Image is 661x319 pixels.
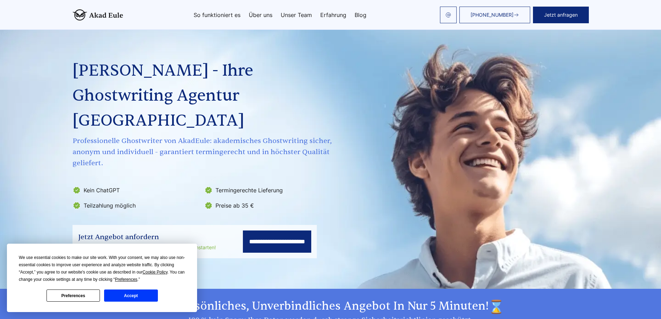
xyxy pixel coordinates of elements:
img: time [489,299,504,314]
li: Preise ab 35 € [204,200,332,211]
a: Erfahrung [320,12,346,18]
span: Professionelle Ghostwriter von AkadEule: akademisches Ghostwriting sicher, anonym und individuell... [73,135,333,169]
a: So funktioniert es [194,12,240,18]
button: Preferences [46,289,100,302]
span: Cookie Policy [143,270,168,275]
h2: Ihr persönliches, unverbindliches Angebot in nur 5 Minuten! [73,299,589,314]
a: [PHONE_NUMBER] [459,7,530,23]
span: Preferences [115,277,137,282]
li: Teilzahlung möglich [73,200,200,211]
button: Jetzt anfragen [533,7,589,23]
div: Cookie Consent Prompt [7,244,197,312]
a: Blog [355,12,366,18]
a: Über uns [249,12,272,18]
span: [PHONE_NUMBER] [471,12,514,18]
img: email [446,12,451,18]
div: Mit der Ghostwriting Agentur [PERSON_NAME] durchstarten! [78,243,216,252]
a: Unser Team [281,12,312,18]
li: Termingerechte Lieferung [204,185,332,196]
button: Accept [104,289,158,302]
h1: [PERSON_NAME] - Ihre Ghostwriting Agentur [GEOGRAPHIC_DATA] [73,58,333,133]
li: Kein ChatGPT [73,185,200,196]
div: Jetzt Angebot anfordern [78,232,216,243]
div: We use essential cookies to make our site work. With your consent, we may also use non-essential ... [19,254,185,283]
img: logo [73,9,123,20]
